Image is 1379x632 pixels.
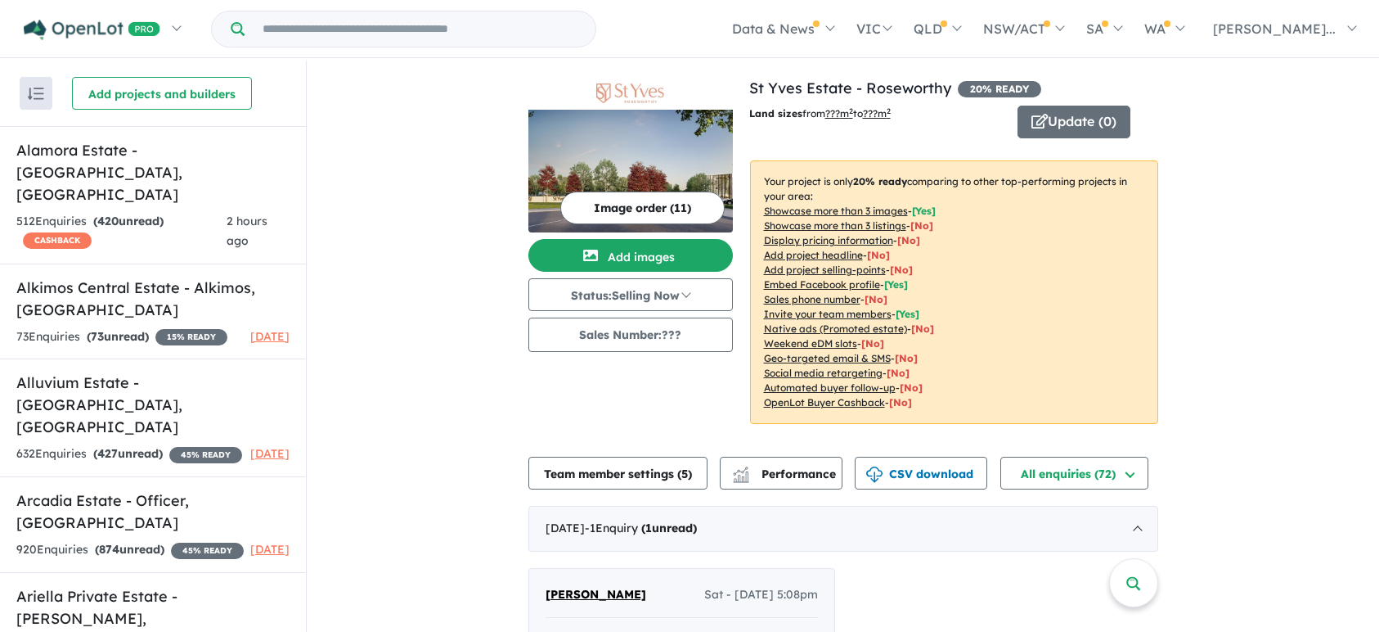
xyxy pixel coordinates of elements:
[528,77,733,232] a: St Yves Estate - Roseworthy LogoSt Yves Estate - Roseworthy
[16,490,290,534] h5: Arcadia Estate - Officer , [GEOGRAPHIC_DATA]
[535,84,726,103] img: St Yves Estate - Roseworthy Logo
[764,293,860,305] u: Sales phone number
[585,521,697,535] span: - 1 Enquir y
[641,521,697,535] strong: ( unread)
[16,540,244,560] div: 920 Enquir ies
[764,308,892,320] u: Invite your team members
[764,219,906,232] u: Showcase more than 3 listings
[91,329,104,344] span: 73
[97,446,118,461] span: 427
[764,278,880,291] u: Embed Facebook profile
[1213,20,1336,37] span: [PERSON_NAME]...
[560,192,725,224] button: Image order (11)
[528,278,733,311] button: Status:Selling Now
[1000,457,1148,490] button: All enquiries (72)
[750,160,1158,424] p: Your project is only comparing to other top-performing projects in your area: - - - - - - - - - -...
[546,587,646,602] span: [PERSON_NAME]
[16,327,227,347] div: 73 Enquir ies
[912,205,936,217] span: [ Yes ]
[227,214,267,248] span: 2 hours ago
[735,467,836,481] span: Performance
[16,139,290,205] h5: Alamora Estate - [GEOGRAPHIC_DATA] , [GEOGRAPHIC_DATA]
[764,323,907,335] u: Native ads (Promoted estate)
[97,214,119,228] span: 420
[528,110,733,232] img: St Yves Estate - Roseworthy
[250,542,290,557] span: [DATE]
[890,264,913,276] span: [ No ]
[733,472,749,482] img: bar-chart.svg
[93,214,164,228] strong: ( unread)
[720,457,842,490] button: Performance
[958,81,1041,97] span: 20 % READY
[764,367,883,379] u: Social media retargeting
[887,106,891,115] sup: 2
[865,293,887,305] span: [ No ]
[825,107,853,120] u: ??? m
[764,352,891,364] u: Geo-targeted email & SMS
[155,329,227,345] span: 15 % READY
[764,205,908,217] u: Showcase more than 3 images
[889,396,912,409] span: [No]
[528,239,733,272] button: Add images
[887,367,910,379] span: [No]
[645,521,652,535] span: 1
[733,467,748,476] img: line-chart.svg
[764,337,857,350] u: Weekend eDM slots
[853,175,907,187] b: 20 % ready
[546,585,646,605] a: [PERSON_NAME]
[528,506,1158,552] div: [DATE]
[16,212,227,251] div: 512 Enquir ies
[764,264,886,276] u: Add project selling-points
[28,88,44,100] img: sort.svg
[23,232,92,249] span: CASHBACK
[764,249,863,261] u: Add project headline
[855,457,987,490] button: CSV download
[896,308,919,320] span: [ Yes ]
[16,372,290,438] h5: Alluvium Estate - [GEOGRAPHIC_DATA] , [GEOGRAPHIC_DATA]
[95,542,164,557] strong: ( unread)
[853,107,891,120] span: to
[863,107,891,120] u: ???m
[749,106,1005,122] p: from
[704,585,818,605] span: Sat - [DATE] 5:08pm
[16,445,242,464] div: 632 Enquir ies
[849,106,853,115] sup: 2
[16,277,290,321] h5: Alkimos Central Estate - Alkimos , [GEOGRAPHIC_DATA]
[900,381,923,394] span: [No]
[866,467,883,483] img: download icon
[250,446,290,461] span: [DATE]
[248,11,592,47] input: Try estate name, suburb, builder or developer
[897,234,920,246] span: [ No ]
[24,20,160,40] img: Openlot PRO Logo White
[1017,106,1130,138] button: Update (0)
[911,323,934,335] span: [No]
[250,329,290,344] span: [DATE]
[884,278,908,291] span: [ Yes ]
[169,447,242,463] span: 45 % READY
[528,457,707,490] button: Team member settings (5)
[764,234,893,246] u: Display pricing information
[764,381,896,394] u: Automated buyer follow-up
[681,467,688,481] span: 5
[749,79,951,97] a: St Yves Estate - Roseworthy
[861,337,884,350] span: [No]
[99,542,119,557] span: 874
[764,396,885,409] u: OpenLot Buyer Cashback
[867,249,890,261] span: [ No ]
[171,543,244,559] span: 45 % READY
[87,329,149,344] strong: ( unread)
[910,219,933,232] span: [ No ]
[749,107,802,120] b: Land sizes
[528,318,733,352] button: Sales Number:???
[895,352,918,364] span: [No]
[93,446,163,461] strong: ( unread)
[72,77,252,110] button: Add projects and builders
